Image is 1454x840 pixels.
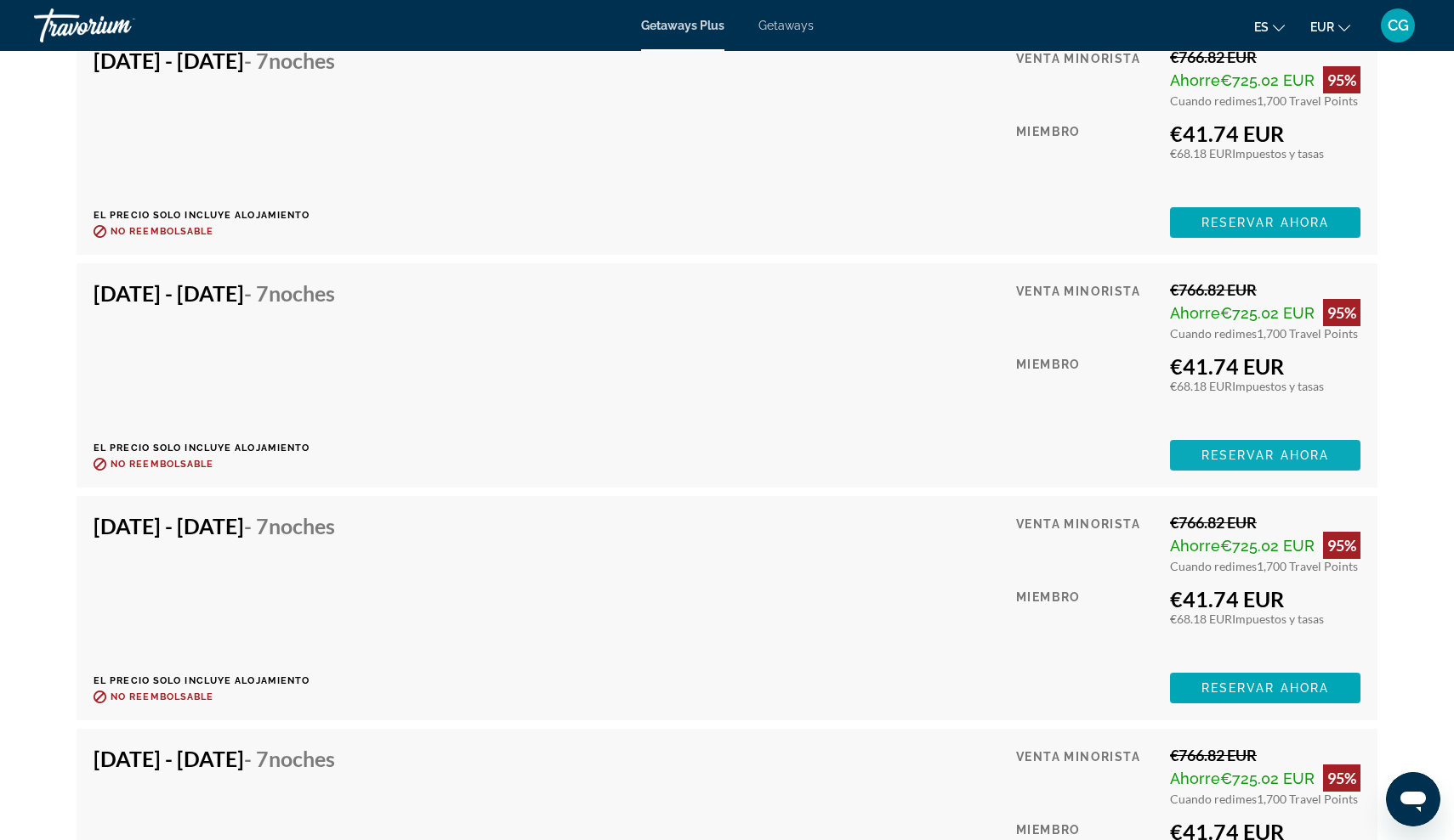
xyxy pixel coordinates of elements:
[244,513,335,538] span: - 7
[111,226,214,237] span: No reembolsable
[1220,537,1315,555] span: €725.02 EUR
[1170,770,1220,787] span: Ahorre
[1016,121,1157,194] div: Miembro
[1016,746,1157,806] div: Venta minorista
[1388,17,1409,34] span: CG
[269,746,335,771] span: noches
[1170,612,1360,626] div: €68.18 EUR
[1220,71,1315,89] span: €725.02 EUR
[1016,586,1157,660] div: Miembro
[269,280,335,306] span: noches
[1254,14,1285,39] button: Change language
[94,746,335,771] h4: [DATE] - [DATE]
[94,280,335,306] h4: [DATE] - [DATE]
[1257,93,1358,108] span: 1,700 Travel Points
[269,513,335,538] span: noches
[1170,207,1360,238] button: Reservar ahora
[758,19,814,32] a: Getaways
[1016,48,1157,108] div: Venta minorista
[94,675,348,686] p: El precio solo incluye alojamiento
[1323,764,1360,792] div: 95%
[1257,559,1358,573] span: 1,700 Travel Points
[34,3,204,48] a: Travorium
[1232,146,1324,161] span: Impuestos y tasas
[1310,20,1334,34] span: EUR
[1170,537,1220,555] span: Ahorre
[1170,440,1360,471] button: Reservar ahora
[1170,353,1360,379] div: €41.74 EUR
[1323,532,1360,559] div: 95%
[269,48,335,73] span: noches
[1310,14,1350,39] button: Change currency
[1201,448,1329,462] span: Reservar ahora
[94,210,348,221] p: El precio solo incluye alojamiento
[1254,20,1269,34] span: es
[1220,770,1315,787] span: €725.02 EUR
[1016,353,1157,427] div: Miembro
[111,691,214,702] span: No reembolsable
[244,746,335,771] span: - 7
[1170,559,1257,573] span: Cuando redimes
[1232,379,1324,393] span: Impuestos y tasas
[1170,586,1360,612] div: €41.74 EUR
[1257,792,1358,806] span: 1,700 Travel Points
[1170,48,1360,66] div: €766.82 EUR
[1323,66,1360,93] div: 95%
[94,48,335,73] h4: [DATE] - [DATE]
[1170,792,1257,806] span: Cuando redimes
[1170,71,1220,89] span: Ahorre
[244,48,335,73] span: - 7
[1170,121,1360,146] div: €41.74 EUR
[1016,280,1157,341] div: Venta minorista
[1170,280,1360,299] div: €766.82 EUR
[1232,612,1324,626] span: Impuestos y tasas
[1170,746,1360,764] div: €766.82 EUR
[1016,513,1157,573] div: Venta minorista
[1170,146,1360,161] div: €68.18 EUR
[94,443,348,454] p: El precio solo incluye alojamiento
[1201,216,1329,229] span: Reservar ahora
[1170,326,1257,341] span: Cuando redimes
[111,459,214,470] span: No reembolsable
[244,280,335,306] span: - 7
[1170,379,1360,393] div: €68.18 EUR
[1220,304,1315,322] span: €725.02 EUR
[1376,8,1420,43] button: User Menu
[1386,772,1440,826] iframe: Botón para iniciar la ventana de mensajería
[1201,681,1329,695] span: Reservar ahora
[1170,304,1220,322] span: Ahorre
[1170,93,1257,108] span: Cuando redimes
[1323,299,1360,326] div: 95%
[1257,326,1358,341] span: 1,700 Travel Points
[94,513,335,538] h4: [DATE] - [DATE]
[641,19,724,32] a: Getaways Plus
[1170,513,1360,532] div: €766.82 EUR
[1170,673,1360,703] button: Reservar ahora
